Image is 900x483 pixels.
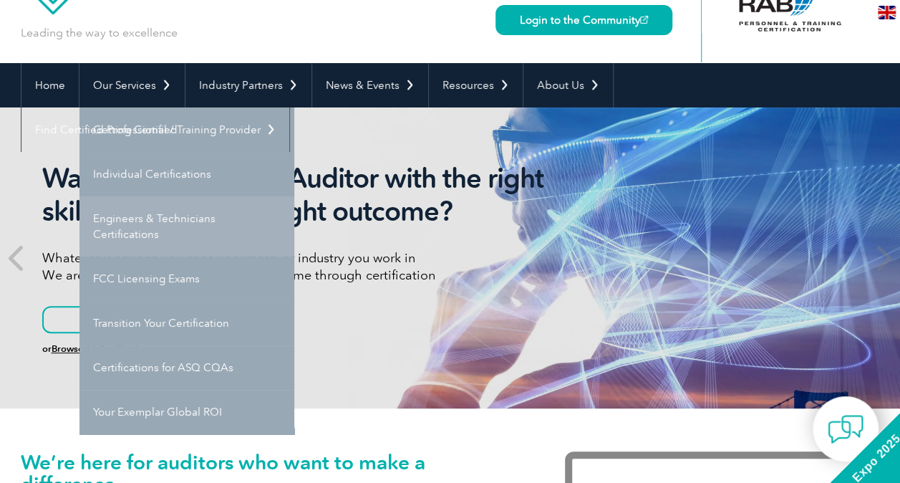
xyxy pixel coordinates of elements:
[828,411,863,447] img: contact-chat.png
[429,63,523,107] a: Resources
[878,6,896,19] img: en
[79,345,294,390] a: Certifications for ASQ CQAs
[640,16,648,24] img: open_square.png
[523,63,613,107] a: About Us
[21,107,289,152] a: Find Certified Professional / Training Provider
[79,301,294,345] a: Transition Your Certification
[79,257,294,301] a: FCC Licensing Exams
[79,152,294,196] a: Individual Certifications
[21,63,79,107] a: Home
[312,63,428,107] a: News & Events
[79,196,294,257] a: Engineers & Technicians Certifications
[495,5,672,35] a: Login to the Community
[21,25,178,41] p: Leading the way to excellence
[42,162,579,228] h2: Want to be the right Auditor with the right skills to deliver the right outcome?
[185,63,311,107] a: Industry Partners
[42,249,579,284] p: Whatever language you speak or whatever industry you work in We are here to support your desired ...
[79,63,185,107] a: Our Services
[52,343,153,354] a: Browse All Certifications
[42,344,579,354] h6: or
[79,390,294,434] a: Your Exemplar Global ROI
[42,306,191,333] a: Learn More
